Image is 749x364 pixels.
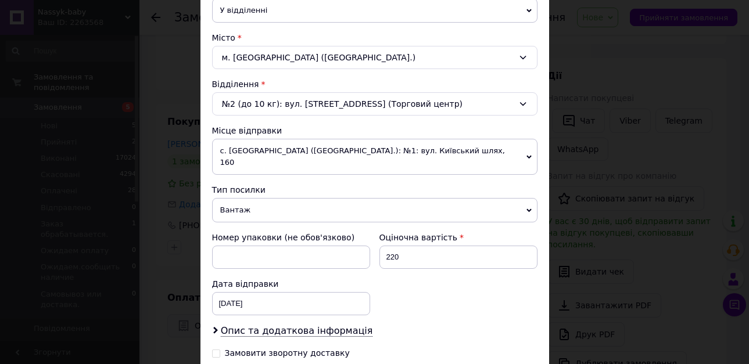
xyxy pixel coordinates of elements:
[212,92,537,116] div: №2 (до 10 кг): вул. [STREET_ADDRESS] (Торговий центр)
[212,78,537,90] div: Відділення
[212,185,266,194] span: Тип посилки
[212,32,537,44] div: Місто
[225,348,350,358] div: Замовити зворотну доставку
[212,278,370,290] div: Дата відправки
[212,232,370,243] div: Номер упаковки (не обов'язково)
[379,232,537,243] div: Оціночна вартість
[212,46,537,69] div: м. [GEOGRAPHIC_DATA] ([GEOGRAPHIC_DATA].)
[212,139,537,175] span: с. [GEOGRAPHIC_DATA] ([GEOGRAPHIC_DATA].): №1: вул. Київський шлях, 160
[212,126,282,135] span: Місце відправки
[212,198,537,222] span: Вантаж
[221,325,373,337] span: Опис та додаткова інформація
